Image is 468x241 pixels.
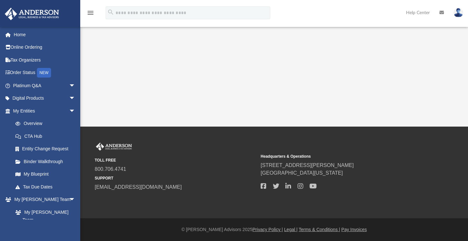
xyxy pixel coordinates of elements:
[69,79,82,92] span: arrow_drop_down
[69,104,82,118] span: arrow_drop_down
[95,166,126,172] a: 800.706.4741
[80,226,468,233] div: © [PERSON_NAME] Advisors 2025
[454,8,463,17] img: User Pic
[9,168,82,181] a: My Blueprint
[95,175,256,181] small: SUPPORT
[4,66,85,79] a: Order StatusNEW
[261,170,343,176] a: [GEOGRAPHIC_DATA][US_STATE]
[69,193,82,206] span: arrow_drop_down
[9,206,79,226] a: My [PERSON_NAME] Team
[3,8,61,20] img: Anderson Advisors Platinum Portal
[261,162,354,168] a: [STREET_ADDRESS][PERSON_NAME]
[9,143,85,155] a: Entity Change Request
[4,41,85,54] a: Online Ordering
[4,104,85,117] a: My Entitiesarrow_drop_down
[69,92,82,105] span: arrow_drop_down
[87,12,94,17] a: menu
[9,155,85,168] a: Binder Walkthrough
[95,157,256,163] small: TOLL FREE
[4,92,85,105] a: Digital Productsarrow_drop_down
[253,227,283,232] a: Privacy Policy |
[4,193,82,206] a: My [PERSON_NAME] Teamarrow_drop_down
[4,54,85,66] a: Tax Organizers
[4,79,85,92] a: Platinum Q&Aarrow_drop_down
[4,28,85,41] a: Home
[261,154,422,159] small: Headquarters & Operations
[95,184,182,190] a: [EMAIL_ADDRESS][DOMAIN_NAME]
[9,130,85,143] a: CTA Hub
[341,227,367,232] a: Pay Invoices
[95,143,133,151] img: Anderson Advisors Platinum Portal
[87,9,94,17] i: menu
[37,68,51,78] div: NEW
[284,227,298,232] a: Legal |
[9,117,85,130] a: Overview
[299,227,340,232] a: Terms & Conditions |
[9,180,85,193] a: Tax Due Dates
[107,9,114,16] i: search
